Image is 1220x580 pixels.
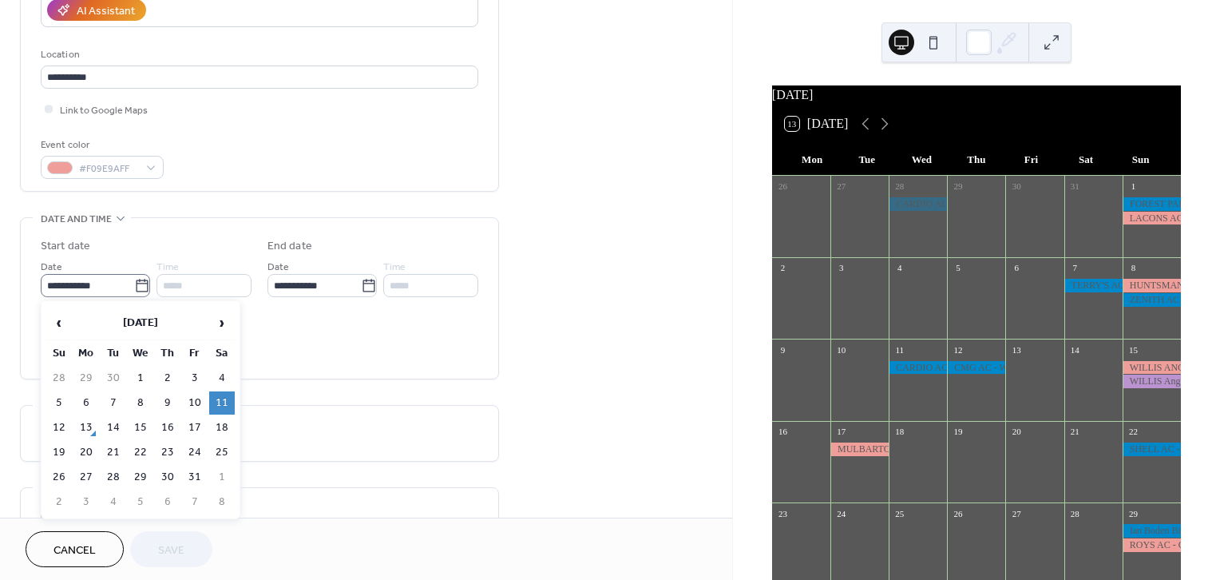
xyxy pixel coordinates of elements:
td: 11 [209,391,235,415]
div: 24 [835,507,847,519]
td: 26 [46,466,72,489]
div: 14 [1069,344,1081,356]
span: Time [156,259,179,276]
div: 5 [952,262,964,274]
td: 12 [46,416,72,439]
div: End date [267,238,312,255]
td: 30 [155,466,180,489]
div: 8 [1127,262,1139,274]
span: ‹ [47,307,71,339]
td: 4 [209,367,235,390]
div: Location [41,46,475,63]
span: Date and time [41,211,112,228]
div: CARDIO ACTIVES AC - Willow Lake [889,361,947,375]
td: 21 [101,441,126,464]
div: 31 [1069,181,1081,193]
td: 9 [155,391,180,415]
div: Thu [949,144,1004,176]
div: 13 [1010,344,1022,356]
div: 29 [1127,507,1139,519]
th: Su [46,342,72,365]
div: MULBARTON AC - Canal Lake [830,443,889,456]
div: Mon [785,144,840,176]
div: 9 [777,344,789,356]
div: ZENITH AC - Willow Lake [1123,293,1181,307]
span: Link to Google Maps [60,102,148,119]
span: Date [267,259,289,276]
div: WILLIS Angling - Silvers Lake [1123,375,1181,388]
td: 30 [101,367,126,390]
td: 1 [128,367,153,390]
button: Cancel [26,531,124,567]
div: 26 [952,507,964,519]
div: 15 [1127,344,1139,356]
div: Sun [1113,144,1168,176]
td: 10 [182,391,208,415]
div: 7 [1069,262,1081,274]
td: 20 [73,441,99,464]
div: CARDIO ACTIVES AC - Willow Lake [889,197,947,211]
td: 25 [209,441,235,464]
div: 22 [1127,426,1139,438]
div: 1 [1127,181,1139,193]
div: Wed [894,144,949,176]
div: 23 [777,507,789,519]
th: Fr [182,342,208,365]
div: AI Assistant [77,3,135,20]
th: [DATE] [73,306,208,340]
td: 16 [155,416,180,439]
div: HUNTSMAN AC - Canal Lake [1123,279,1181,292]
div: 26 [777,181,789,193]
td: 23 [155,441,180,464]
div: 28 [893,181,905,193]
td: 27 [73,466,99,489]
th: We [128,342,153,365]
td: 5 [46,391,72,415]
div: TERRY'S AC - Willow Lake [1064,279,1123,292]
div: LACONS AC - Canal Lake [1123,212,1181,225]
div: 21 [1069,426,1081,438]
td: 6 [155,491,180,514]
td: 7 [182,491,208,514]
td: 8 [128,391,153,415]
td: 5 [128,491,153,514]
div: Fri [1004,144,1059,176]
div: 30 [1010,181,1022,193]
div: 29 [952,181,964,193]
td: 18 [209,416,235,439]
div: 4 [893,262,905,274]
td: 1 [209,466,235,489]
div: FOREST PARK AC - Willow Lake [1123,197,1181,211]
div: Start date [41,238,90,255]
th: Sa [209,342,235,365]
td: 8 [209,491,235,514]
td: 2 [155,367,180,390]
div: Tue [839,144,894,176]
div: Event color [41,137,160,153]
div: ROYS AC - Canal Lake [1123,538,1181,552]
span: Date [41,259,62,276]
td: 3 [73,491,99,514]
div: 12 [952,344,964,356]
td: 2 [46,491,72,514]
div: 28 [1069,507,1081,519]
td: 4 [101,491,126,514]
td: 24 [182,441,208,464]
div: Sat [1059,144,1114,176]
div: CMG AC - Willow Lake [947,361,1005,375]
td: 17 [182,416,208,439]
div: 17 [835,426,847,438]
td: 28 [101,466,126,489]
th: Tu [101,342,126,365]
td: 15 [128,416,153,439]
button: 13[DATE] [779,113,854,135]
td: 6 [73,391,99,415]
div: SHELL AC - Willow Lake [1123,443,1181,456]
div: 16 [777,426,789,438]
span: Cancel [53,542,96,559]
td: 28 [46,367,72,390]
td: 13 [73,416,99,439]
div: 6 [1010,262,1022,274]
td: 29 [73,367,99,390]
